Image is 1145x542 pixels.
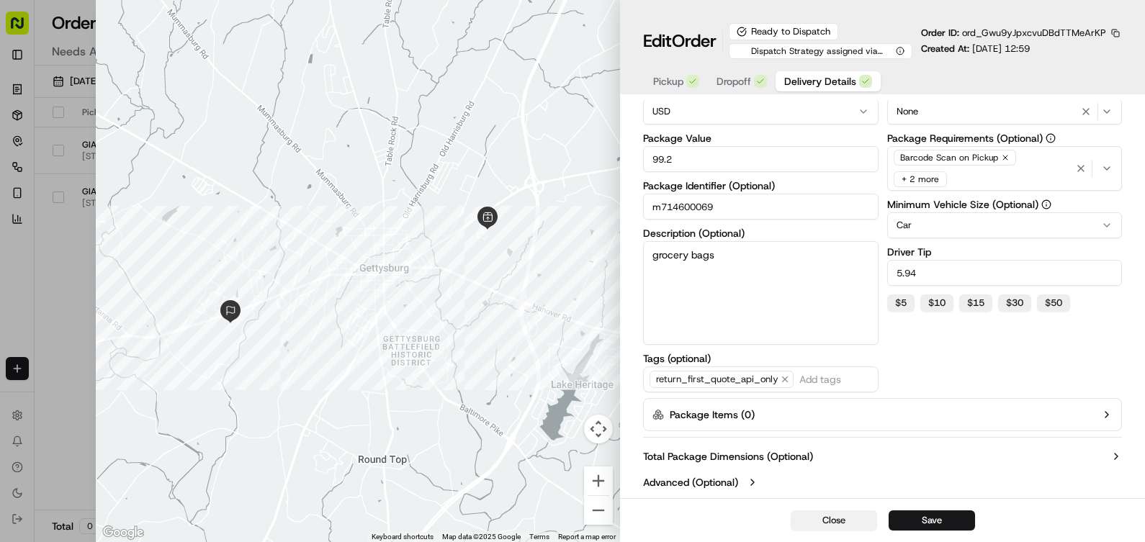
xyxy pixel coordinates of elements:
[670,407,755,422] label: Package Items ( 0 )
[900,152,998,163] span: Barcode Scan on Pickup
[143,244,174,255] span: Pylon
[729,23,838,40] div: Ready to Dispatch
[643,146,878,172] input: Enter package value
[99,523,147,542] img: Google
[897,105,918,118] span: None
[784,74,856,89] span: Delivery Details
[529,533,549,541] a: Terms (opens in new tab)
[558,533,616,541] a: Report a map error
[643,475,1122,489] button: Advanced (Optional)
[245,142,262,159] button: Start new chat
[889,510,975,530] button: Save
[136,209,231,223] span: API Documentation
[887,199,1122,209] label: Minimum Vehicle Size (Optional)
[796,371,871,388] input: Add tags
[887,99,1122,125] button: None
[9,203,116,229] a: 📗Knowledge Base
[643,194,878,220] input: Enter package identifier
[894,171,947,187] div: + 2 more
[643,353,878,363] label: Tags (optional)
[998,294,1031,312] button: $30
[887,294,915,312] button: $5
[729,43,912,59] button: Dispatch Strategy assigned via Automation
[887,247,1122,257] label: Driver Tip
[122,210,133,222] div: 💻
[14,137,40,163] img: 1736555255976-a54dd68f-1ca7-489b-9aae-adbdc363a1c4
[887,146,1122,191] button: Barcode Scan on Pickup+ 2 more
[1046,133,1056,143] button: Package Requirements (Optional)
[14,14,43,43] img: Nash
[972,42,1030,55] span: [DATE] 12:59
[14,210,26,222] div: 📗
[37,93,259,108] input: Got a question? Start typing here...
[442,533,521,541] span: Map data ©2025 Google
[653,74,683,89] span: Pickup
[643,228,878,238] label: Description (Optional)
[921,42,1030,55] p: Created At:
[102,243,174,255] a: Powered byPylon
[643,398,1122,431] button: Package Items (0)
[643,133,878,143] label: Package Value
[717,74,751,89] span: Dropoff
[643,449,1122,464] button: Total Package Dimensions (Optional)
[962,27,1106,39] span: ord_Gwu9yJpxcvuDBdTTMeArKP
[921,27,1106,40] p: Order ID:
[49,152,182,163] div: We're available if you need us!
[29,209,110,223] span: Knowledge Base
[672,30,717,53] span: Order
[643,475,738,489] label: Advanced (Optional)
[887,133,1122,143] label: Package Requirements (Optional)
[1037,294,1070,312] button: $50
[791,510,877,530] button: Close
[737,45,892,57] span: Dispatch Strategy assigned via Automation
[49,137,236,152] div: Start new chat
[14,58,262,81] p: Welcome 👋
[99,523,147,542] a: Open this area in Google Maps (opens a new window)
[584,496,613,525] button: Zoom out
[584,415,613,443] button: Map camera controls
[584,466,613,495] button: Zoom in
[643,181,878,191] label: Package Identifier (Optional)
[920,294,953,312] button: $10
[116,203,237,229] a: 💻API Documentation
[643,241,878,345] textarea: grocery bags
[1041,199,1051,209] button: Minimum Vehicle Size (Optional)
[959,294,992,312] button: $15
[643,449,813,464] label: Total Package Dimensions (Optional)
[372,532,434,542] button: Keyboard shortcuts
[887,260,1122,286] input: Enter driver tip
[643,30,717,53] h1: Edit
[650,371,794,388] span: return_first_quote_api_only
